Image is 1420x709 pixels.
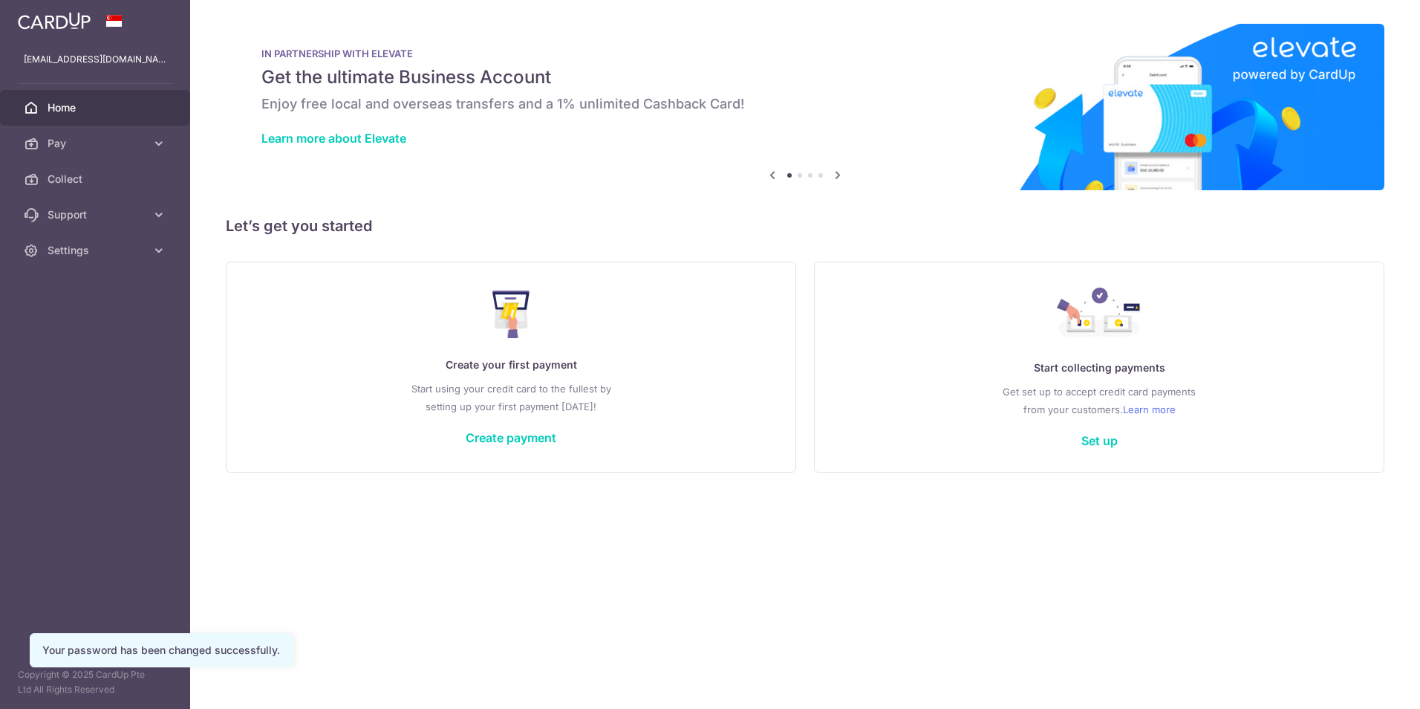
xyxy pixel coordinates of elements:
[844,383,1354,418] p: Get set up to accept credit card payments from your customers.
[261,48,1349,59] p: IN PARTNERSHIP WITH ELEVATE
[48,136,146,151] span: Pay
[466,430,556,445] a: Create payment
[1057,288,1141,341] img: Collect Payment
[42,643,280,658] div: Your password has been changed successfully.
[1081,433,1118,448] a: Set up
[226,214,1384,238] h5: Let’s get you started
[226,24,1384,190] img: Renovation banner
[261,95,1349,113] h6: Enjoy free local and overseas transfers and a 1% unlimited Cashback Card!
[48,207,146,222] span: Support
[256,380,766,415] p: Start using your credit card to the fullest by setting up your first payment [DATE]!
[261,131,406,146] a: Learn more about Elevate
[261,65,1349,89] h5: Get the ultimate Business Account
[48,172,146,187] span: Collect
[24,52,166,67] p: [EMAIL_ADDRESS][DOMAIN_NAME]
[48,100,146,115] span: Home
[256,356,766,374] p: Create your first payment
[844,359,1354,377] p: Start collecting payments
[48,243,146,258] span: Settings
[492,291,530,338] img: Make Payment
[1123,401,1176,418] a: Learn more
[18,12,91,30] img: CardUp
